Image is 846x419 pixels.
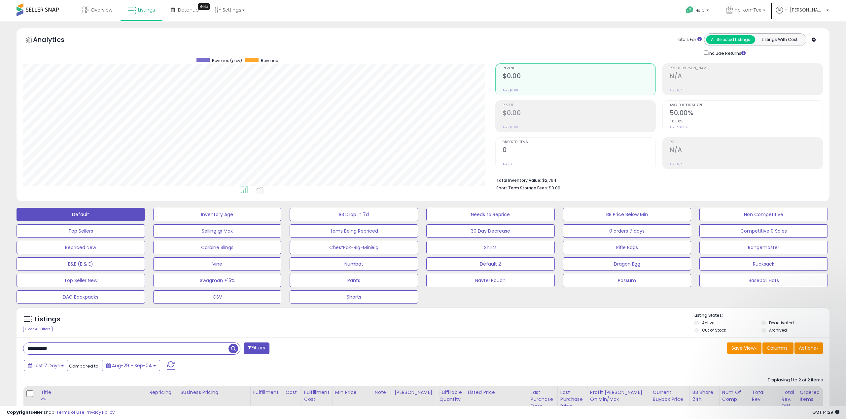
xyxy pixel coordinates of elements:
[7,409,31,415] strong: Copyright
[244,342,269,354] button: Filters
[503,72,655,81] h2: $0.00
[670,88,683,92] small: Prev: N/A
[681,1,716,21] a: Help
[670,146,823,155] h2: N/A
[304,389,330,403] div: Fulfillment Cost
[138,7,155,13] span: Listings
[735,7,761,13] span: Helikon-Tex
[426,224,555,238] button: 30 Day Decrease
[253,389,280,396] div: Fulfillment
[670,162,683,166] small: Prev: N/A
[7,409,115,416] div: seller snap | |
[503,125,518,129] small: Prev: $0.00
[686,6,694,14] i: Get Help
[178,7,199,13] span: DataHub
[702,327,726,333] label: Out of Stock
[153,257,282,271] button: Vine
[17,208,145,221] button: Default
[670,141,823,144] span: ROI
[503,146,655,155] h2: 0
[699,257,828,271] button: Rucksack
[503,67,655,70] span: Revenue
[426,257,555,271] button: Default 2
[769,320,794,326] label: Deactivated
[727,342,761,354] button: Save View
[794,342,823,354] button: Actions
[153,208,282,221] button: Inventory Age
[769,327,787,333] label: Archived
[549,185,560,191] span: $0.00
[426,274,555,287] button: Navtel Pouch
[531,389,555,417] div: Last Purchase Date (GMT)
[560,389,584,410] div: Last Purchase Price
[34,362,60,369] span: Last 7 Days
[290,241,418,254] button: ChestPak-Rig-MiniRig
[692,389,717,403] div: BB Share 24h.
[670,72,823,81] h2: N/A
[394,389,434,396] div: [PERSON_NAME]
[153,241,282,254] button: Carbine Slings
[153,290,282,304] button: CSV
[198,3,210,10] div: Tooltip anchor
[695,8,704,13] span: Help
[702,320,714,326] label: Active
[290,290,418,304] button: Shorts
[91,7,112,13] span: Overview
[181,389,248,396] div: Business Pricing
[112,362,152,369] span: Aug-29 - Sep-04
[496,177,541,183] b: Total Inventory Value:
[41,389,144,396] div: Title
[785,7,824,13] span: Hi [PERSON_NAME]
[290,274,418,287] button: Pants
[261,58,278,63] span: Revenue
[762,342,793,354] button: Columns
[375,389,389,396] div: Note
[496,176,818,184] li: $2,764
[23,326,53,332] div: Clear All Filters
[69,363,99,369] span: Compared to:
[699,224,828,238] button: Competitive 0 Sales
[86,409,115,415] a: Privacy Policy
[503,109,655,118] h2: $0.00
[56,409,85,415] a: Terms of Use
[670,119,683,124] small: 0.00%
[767,345,788,351] span: Columns
[670,67,823,70] span: Profit [PERSON_NAME]
[35,315,60,324] h5: Listings
[563,274,691,287] button: Possum
[503,88,518,92] small: Prev: $0.00
[699,208,828,221] button: Non Competitive
[670,125,687,129] small: Prev: 50.00%
[426,241,555,254] button: Shirts
[563,208,691,221] button: BB Price Below Min
[755,35,804,44] button: Listings With Cost
[17,241,145,254] button: Repriced New
[153,274,282,287] button: Swagman +15%
[670,104,823,107] span: Avg. Buybox Share
[653,389,687,403] div: Current Buybox Price
[17,257,145,271] button: E&E (E & E)
[496,185,548,191] b: Short Term Storage Fees:
[590,389,647,403] div: Profit [PERSON_NAME] on Min/Max
[676,37,702,43] div: Totals For
[706,35,755,44] button: All Selected Listings
[335,389,369,396] div: Min Price
[290,257,418,271] button: Numbat
[24,360,68,371] button: Last 7 Days
[17,224,145,238] button: Top Sellers
[17,290,145,304] button: DAG Backpacks
[286,389,299,396] div: Cost
[503,141,655,144] span: Ordered Items
[468,389,525,396] div: Listed Price
[776,7,829,21] a: Hi [PERSON_NAME]
[699,49,754,57] div: Include Returns
[503,162,512,166] small: Prev: 0
[212,58,242,63] span: Revenue (prev)
[439,389,462,403] div: Fulfillable Quantity
[694,312,830,319] p: Listing States:
[563,241,691,254] button: Rifle Bags
[670,109,823,118] h2: 50.00%
[290,224,418,238] button: Items Being Repriced
[33,35,77,46] h5: Analytics
[503,104,655,107] span: Profit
